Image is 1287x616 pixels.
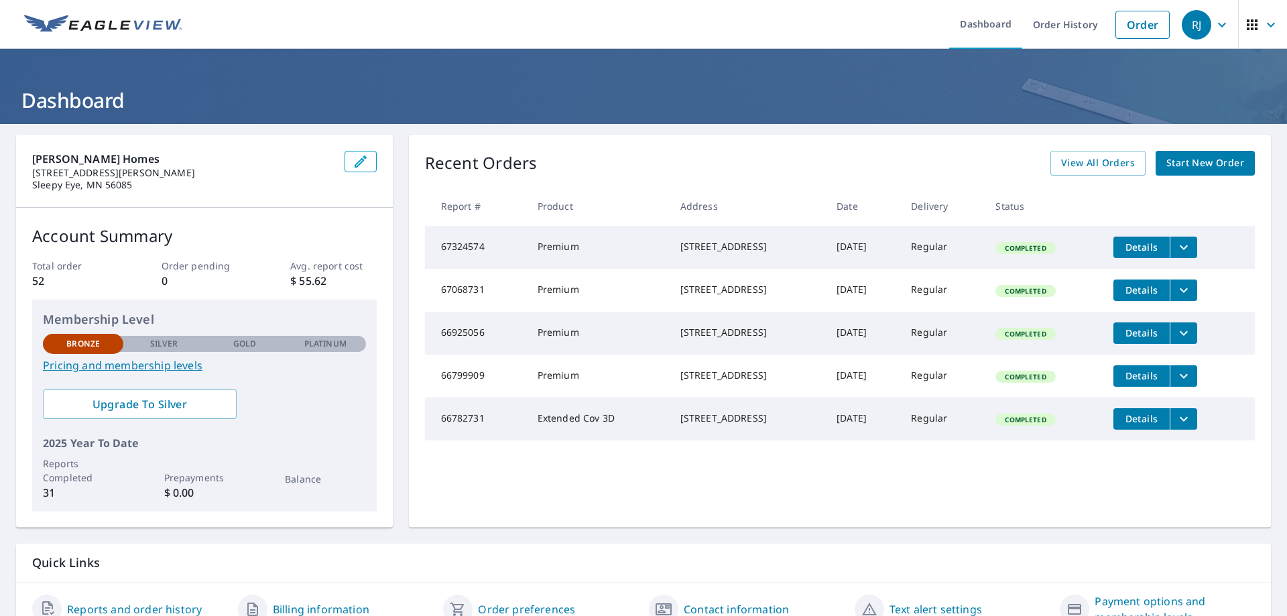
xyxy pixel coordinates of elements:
p: 52 [32,273,118,289]
span: Details [1121,369,1162,382]
button: detailsBtn-66925056 [1113,322,1170,344]
td: Regular [900,312,985,355]
p: Order pending [162,259,247,273]
p: Recent Orders [425,151,538,176]
span: Start New Order [1166,155,1244,172]
button: filesDropdownBtn-67324574 [1170,237,1197,258]
a: View All Orders [1050,151,1146,176]
button: filesDropdownBtn-67068731 [1170,280,1197,301]
span: Details [1121,284,1162,296]
td: [DATE] [826,226,900,269]
button: detailsBtn-67324574 [1113,237,1170,258]
button: detailsBtn-66799909 [1113,365,1170,387]
th: Delivery [900,186,985,226]
p: Quick Links [32,554,1255,571]
td: Extended Cov 3D [527,397,670,440]
span: Completed [997,329,1054,338]
p: Silver [150,338,178,350]
span: Completed [997,372,1054,381]
span: Completed [997,243,1054,253]
td: Premium [527,312,670,355]
td: [DATE] [826,355,900,397]
span: Completed [997,415,1054,424]
a: Order [1115,11,1170,39]
span: Upgrade To Silver [54,397,226,412]
p: 0 [162,273,247,289]
p: Balance [285,472,365,486]
p: [STREET_ADDRESS][PERSON_NAME] [32,167,334,179]
span: Details [1121,326,1162,339]
div: [STREET_ADDRESS] [680,369,815,382]
div: RJ [1182,10,1211,40]
td: [DATE] [826,269,900,312]
th: Product [527,186,670,226]
td: Premium [527,355,670,397]
span: Details [1121,412,1162,425]
td: 67068731 [425,269,527,312]
p: Reports Completed [43,456,123,485]
a: Upgrade To Silver [43,389,237,419]
td: Regular [900,355,985,397]
td: 66782731 [425,397,527,440]
div: [STREET_ADDRESS] [680,283,815,296]
button: detailsBtn-66782731 [1113,408,1170,430]
button: detailsBtn-67068731 [1113,280,1170,301]
td: [DATE] [826,397,900,440]
td: Premium [527,226,670,269]
td: 67324574 [425,226,527,269]
button: filesDropdownBtn-66799909 [1170,365,1197,387]
th: Report # [425,186,527,226]
button: filesDropdownBtn-66782731 [1170,408,1197,430]
div: [STREET_ADDRESS] [680,326,815,339]
th: Date [826,186,900,226]
td: [DATE] [826,312,900,355]
button: filesDropdownBtn-66925056 [1170,322,1197,344]
td: Regular [900,397,985,440]
a: Start New Order [1156,151,1255,176]
span: Details [1121,241,1162,253]
span: Completed [997,286,1054,296]
p: 2025 Year To Date [43,435,366,451]
p: Sleepy Eye, MN 56085 [32,179,334,191]
a: Pricing and membership levels [43,357,366,373]
td: Regular [900,226,985,269]
span: View All Orders [1061,155,1135,172]
p: $ 55.62 [290,273,376,289]
th: Address [670,186,826,226]
p: Total order [32,259,118,273]
p: Platinum [304,338,347,350]
p: Avg. report cost [290,259,376,273]
p: Membership Level [43,310,366,328]
p: Prepayments [164,471,245,485]
p: Bronze [66,338,100,350]
p: Account Summary [32,224,377,248]
p: 31 [43,485,123,501]
div: [STREET_ADDRESS] [680,412,815,425]
th: Status [985,186,1103,226]
h1: Dashboard [16,86,1271,114]
td: Regular [900,269,985,312]
img: EV Logo [24,15,182,35]
div: [STREET_ADDRESS] [680,240,815,253]
p: Gold [233,338,256,350]
p: $ 0.00 [164,485,245,501]
td: Premium [527,269,670,312]
td: 66925056 [425,312,527,355]
td: 66799909 [425,355,527,397]
p: [PERSON_NAME] Homes [32,151,334,167]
